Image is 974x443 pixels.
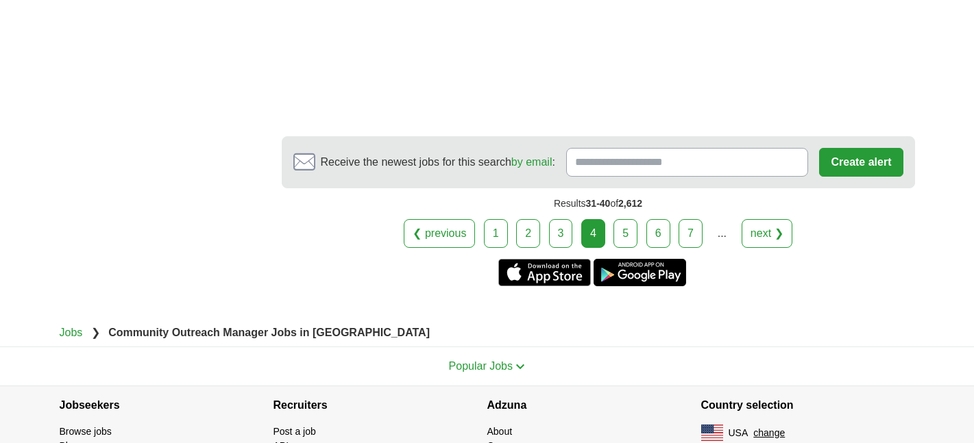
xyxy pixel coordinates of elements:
[449,360,513,372] span: Popular Jobs
[618,198,642,209] span: 2,612
[515,364,525,370] img: toggle icon
[646,219,670,248] a: 6
[60,426,112,437] a: Browse jobs
[498,259,591,286] a: Get the iPhone app
[701,386,915,425] h4: Country selection
[594,259,686,286] a: Get the Android app
[549,219,573,248] a: 3
[819,148,903,177] button: Create alert
[60,327,83,338] a: Jobs
[742,219,792,248] a: next ❯
[586,198,611,209] span: 31-40
[321,154,555,170] span: Receive the newest jobs for this search :
[91,327,100,338] span: ❯
[613,219,637,248] a: 5
[581,219,605,248] div: 4
[511,156,552,168] a: by email
[753,426,785,440] button: change
[701,425,723,441] img: US flag
[282,188,915,219] div: Results of
[708,220,735,247] div: ...
[404,219,475,248] a: ❮ previous
[679,219,703,248] a: 7
[108,327,430,338] strong: Community Outreach Manager Jobs in [GEOGRAPHIC_DATA]
[729,426,748,440] span: USA
[516,219,540,248] a: 2
[487,426,513,437] a: About
[484,219,508,248] a: 1
[273,426,316,437] a: Post a job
